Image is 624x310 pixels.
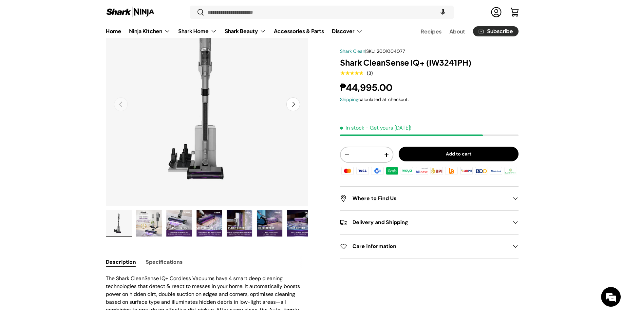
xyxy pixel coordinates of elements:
img: grabpay [385,166,399,176]
img: gcash [370,166,385,176]
a: Shipping [340,96,358,102]
span: 2001004077 [377,48,405,54]
img: shark-cleansenseiq+-4-smart-sensors-introductory-infographic-sharkninja-philippines [136,210,162,237]
img: shark-cleansenseiq+-4-smart-iq-pro-floor-detect-infographic-sharkninja-philippines [227,210,252,237]
img: billease [415,166,429,176]
img: shark-cleansenseiq+-4-smart-iq-pro-light-detect-infographic-sharkninja-philippines [287,210,312,237]
summary: Care information [340,235,518,258]
p: - Get yours [DATE]! [366,125,411,132]
button: Description [106,255,136,269]
img: visa [355,166,369,176]
img: landbank [503,166,518,176]
span: SKU: [366,48,375,54]
h2: Where to Find Us [340,195,508,202]
img: shark-cleansenseiq+-4-smart-iq-pro-dirt-detect-infographic-sharkninja-philippines [197,210,222,237]
strong: ₱44,995.00 [340,81,394,94]
img: Shark Ninja Philippines [106,6,155,19]
summary: Discover [328,25,367,38]
div: (3) [367,71,373,76]
img: master [340,166,355,176]
summary: Delivery and Shipping [340,211,518,234]
h2: Delivery and Shipping [340,218,508,226]
img: ubp [444,166,459,176]
span: ★★★★★ [340,70,363,76]
img: qrph [459,166,473,176]
img: shark-cleansense-auto-empty-dock-iw3241ae-full-view-sharkninja-philippines [106,210,132,237]
summary: Ninja Kitchen [125,25,174,38]
img: bpi [429,166,444,176]
media-gallery: Gallery Viewer [106,3,309,239]
nav: Secondary [405,25,519,38]
a: Subscribe [473,26,519,36]
img: bdo [474,166,488,176]
a: Home [106,25,121,37]
img: metrobank [489,166,503,176]
span: | [365,48,405,54]
summary: Shark Beauty [221,25,270,38]
summary: Where to Find Us [340,187,518,210]
summary: Shark Home [174,25,221,38]
div: 5.0 out of 5.0 stars [340,70,363,76]
nav: Primary [106,25,363,38]
speech-search-button: Search by voice [432,5,453,20]
a: Shark Clean [340,48,365,54]
span: In stock [340,125,364,132]
a: Recipes [421,25,442,38]
a: Accessories & Parts [274,25,324,37]
h2: Care information [340,242,508,250]
a: About [449,25,465,38]
img: maya [400,166,414,176]
img: shark-cleansenseiq+-4-smart-iq-pro-infographic-sharkninja-philippines [166,210,192,237]
img: shark-cleansenseiq+-4-smart-iq-pro-floor-edge-infographic-sharkninja-philippines [257,210,282,237]
button: Add to cart [399,147,519,162]
span: Subscribe [487,29,513,34]
button: Specifications [146,255,183,269]
h1: Shark CleanSense IQ+ (IW3241PH) [340,57,518,68]
div: calculated at checkout. [340,96,518,103]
